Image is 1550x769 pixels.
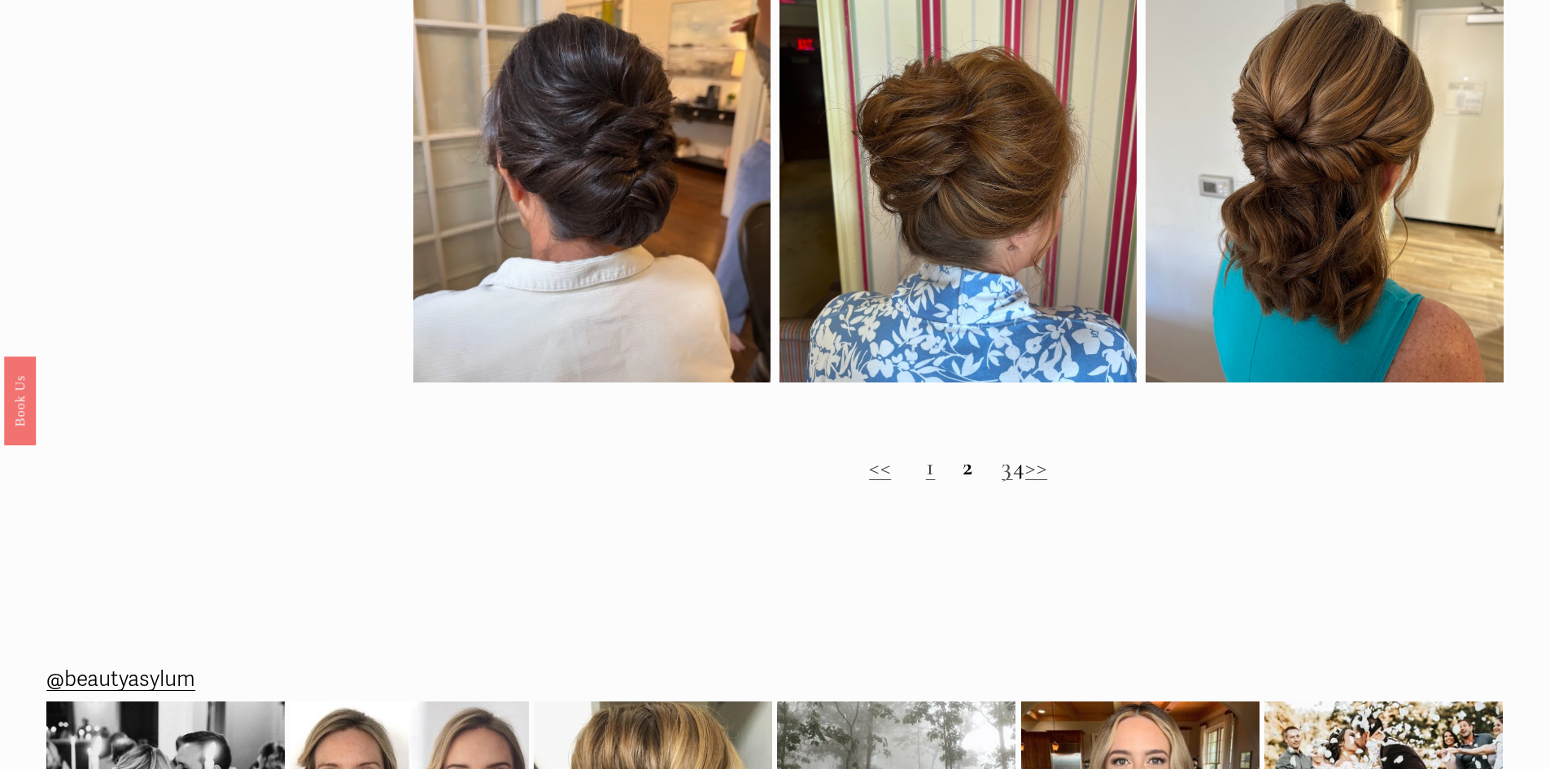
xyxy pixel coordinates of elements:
a: << [869,452,891,482]
a: 3 [1002,452,1013,482]
a: Book Us [4,356,36,444]
a: @beautyasylum [46,661,195,699]
strong: 2 [963,452,974,482]
h2: 4 [413,452,1504,482]
a: >> [1025,452,1047,482]
a: 1 [926,452,936,482]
